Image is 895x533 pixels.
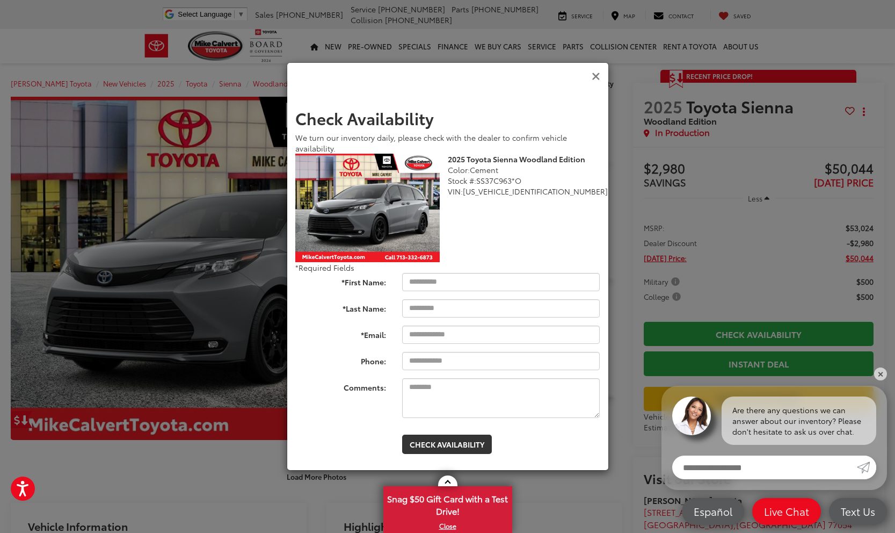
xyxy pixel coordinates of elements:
span: Stock #: [448,175,476,186]
span: Live Chat [759,505,814,518]
span: Español [688,505,738,518]
a: Submit [857,456,876,479]
label: *Email: [287,326,394,340]
a: Text Us [829,498,887,525]
div: Are there any questions we can answer about our inventory? Please don't hesitate to ask us over c... [722,397,876,445]
span: Snag $50 Gift Card with a Test Drive! [384,487,511,520]
span: Color: [448,164,470,175]
img: 2025 Toyota Sienna Woodland Edition [295,154,440,262]
span: *Required Fields [295,262,354,273]
button: Check Availability [402,435,492,454]
button: Close [592,70,600,82]
input: Enter your message [672,456,857,479]
span: Cement [470,164,498,175]
label: Comments: [287,378,394,393]
h2: Check Availability [295,109,600,127]
b: 2025 Toyota Sienna Woodland Edition [448,154,585,164]
div: We turn our inventory daily, please check with the dealer to confirm vehicle availability. [295,132,600,154]
a: Español [682,498,744,525]
label: *First Name: [287,273,394,287]
span: [US_VEHICLE_IDENTIFICATION_NUMBER] [463,186,608,197]
img: Agent profile photo [672,397,711,435]
label: Phone: [287,352,394,366]
label: *Last Name: [287,299,394,314]
span: SS37C963*O [476,175,521,186]
a: Live Chat [752,498,821,525]
span: Text Us [835,505,881,518]
span: VIN: [448,186,463,197]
